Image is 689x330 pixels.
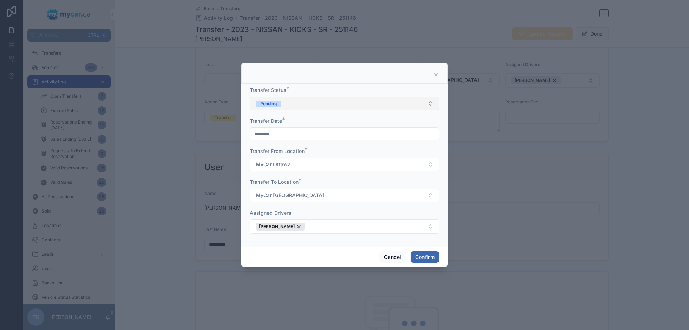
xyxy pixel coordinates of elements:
[250,87,286,93] span: Transfer Status
[260,101,277,107] div: Pending
[411,251,439,263] button: Confirm
[250,189,439,202] button: Select Button
[250,158,439,171] button: Select Button
[259,224,295,229] span: [PERSON_NAME]
[250,97,439,110] button: Select Button
[250,118,282,124] span: Transfer Date
[250,219,439,234] button: Select Button
[250,179,299,185] span: Transfer To Location
[250,210,291,216] span: Assigned Drivers
[256,161,291,168] span: MyCar Ottawa
[256,223,305,231] button: Unselect 77
[379,251,406,263] button: Cancel
[256,192,324,199] span: MyCar [GEOGRAPHIC_DATA]
[250,148,305,154] span: Transfer From Location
